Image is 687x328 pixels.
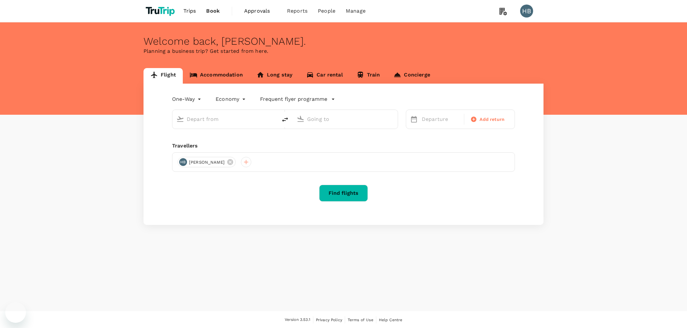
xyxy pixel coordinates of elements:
[299,68,350,84] a: Car rental
[346,7,366,15] span: Manage
[244,7,277,15] span: Approvals
[387,68,437,84] a: Concierge
[172,142,515,150] div: Travellers
[316,316,342,323] a: Privacy Policy
[285,317,310,323] span: Version 3.53.1
[520,5,533,18] div: HB
[379,316,403,323] a: Help Centre
[348,318,373,322] span: Terms of Use
[393,118,394,120] button: Open
[183,7,196,15] span: Trips
[250,68,299,84] a: Long stay
[5,302,26,323] iframe: Button to launch messaging window
[144,47,543,55] p: Planning a business trip? Get started from here.
[307,114,384,124] input: Going to
[183,68,250,84] a: Accommodation
[350,68,387,84] a: Train
[277,112,293,127] button: delete
[422,115,460,123] p: Departure
[348,316,373,323] a: Terms of Use
[144,35,543,47] div: Welcome back , [PERSON_NAME] .
[379,318,403,322] span: Help Centre
[144,4,178,18] img: TruTrip logo
[178,157,236,167] div: HB[PERSON_NAME]
[216,94,247,104] div: Economy
[185,159,229,166] span: [PERSON_NAME]
[316,318,342,322] span: Privacy Policy
[319,185,368,202] button: Find flights
[206,7,220,15] span: Book
[480,116,505,123] span: Add return
[172,94,203,104] div: One-Way
[260,95,335,103] button: Frequent flyer programme
[287,7,307,15] span: Reports
[187,114,264,124] input: Depart from
[260,95,327,103] p: Frequent flyer programme
[273,118,274,120] button: Open
[179,158,187,166] div: HB
[144,68,183,84] a: Flight
[318,7,335,15] span: People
